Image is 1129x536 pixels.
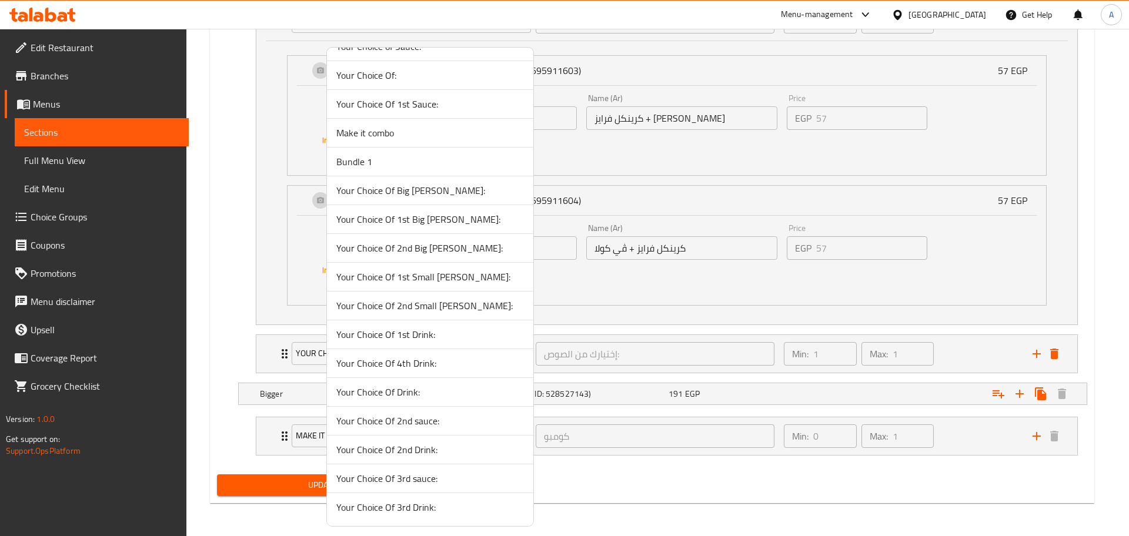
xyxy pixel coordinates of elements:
[336,126,524,140] span: Make it combo
[336,155,524,169] span: Bundle 1
[336,356,524,370] span: Your Choice Of 4th Drink:
[336,241,524,255] span: Your Choice Of 2nd Big [PERSON_NAME]:
[336,443,524,457] span: Your Choice Of 2nd Drink:
[336,500,524,514] span: Your Choice Of 3rd Drink:
[336,212,524,226] span: Your Choice Of 1st Big [PERSON_NAME]:
[336,97,524,111] span: Your Choice Of 1st Sauce:
[336,471,524,485] span: Your Choice Of 3rd sauce:
[336,414,524,428] span: Your Choice Of 2nd sauce:
[336,183,524,197] span: Your Choice Of Big [PERSON_NAME]:
[336,327,524,341] span: Your Choice Of 1st Drink:
[336,385,524,399] span: Your Choice Of Drink:
[336,68,524,82] span: Your Choice Of:
[336,299,524,313] span: Your Choice Of 2nd Small [PERSON_NAME]:
[336,270,524,284] span: Your Choice Of 1st Small [PERSON_NAME]:
[336,39,524,53] span: Your Choice of Sauce:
